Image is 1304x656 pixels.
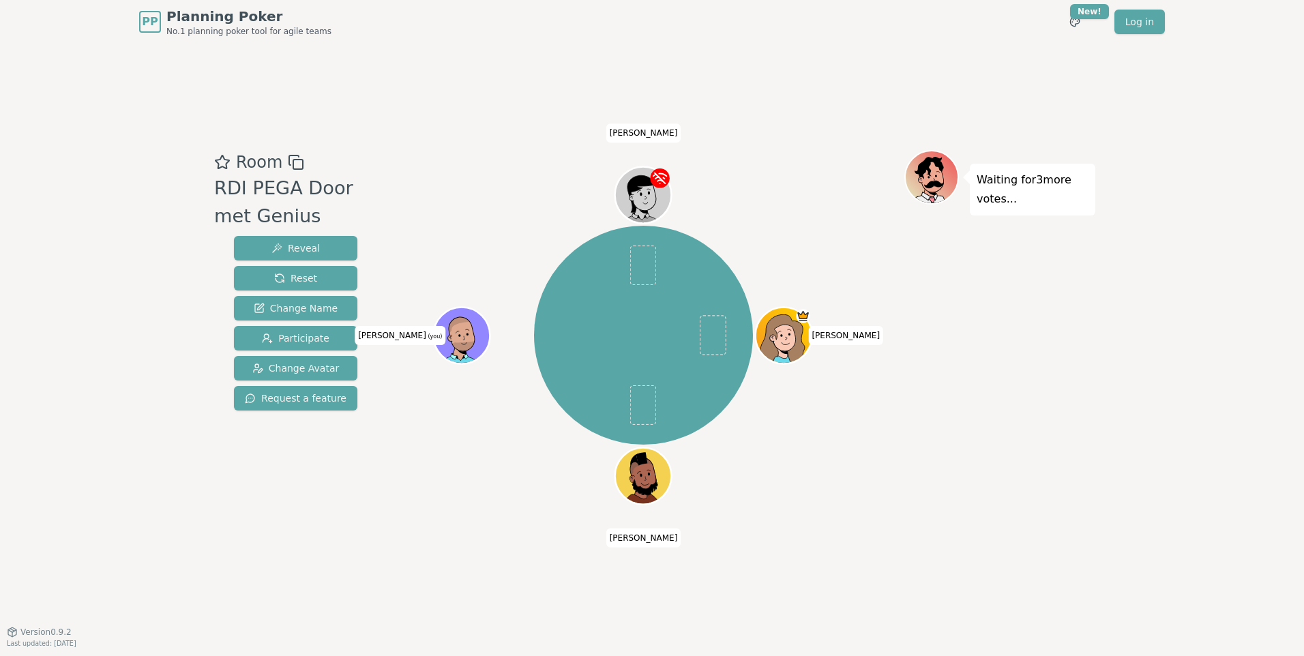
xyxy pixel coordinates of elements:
[355,326,445,345] span: Click to change your name
[606,528,681,547] span: Click to change your name
[274,271,317,285] span: Reset
[606,123,681,143] span: Click to change your name
[808,326,883,345] span: Click to change your name
[1114,10,1165,34] a: Log in
[214,150,231,175] button: Add as favourite
[426,333,443,340] span: (you)
[166,7,331,26] span: Planning Poker
[436,309,489,362] button: Click to change your avatar
[254,301,338,315] span: Change Name
[1070,4,1109,19] div: New!
[234,326,357,351] button: Participate
[1063,10,1087,34] button: New!
[234,386,357,411] button: Request a feature
[236,150,282,175] span: Room
[7,640,76,647] span: Last updated: [DATE]
[142,14,158,30] span: PP
[7,627,72,638] button: Version0.9.2
[234,266,357,290] button: Reset
[234,296,357,320] button: Change Name
[234,236,357,260] button: Reveal
[797,309,811,323] span: Jenny is the host
[214,175,383,230] div: RDI PEGA Door met Genius
[977,170,1088,209] p: Waiting for 3 more votes...
[262,331,329,345] span: Participate
[245,391,346,405] span: Request a feature
[20,627,72,638] span: Version 0.9.2
[139,7,331,37] a: PPPlanning PokerNo.1 planning poker tool for agile teams
[234,356,357,381] button: Change Avatar
[166,26,331,37] span: No.1 planning poker tool for agile teams
[271,241,320,255] span: Reveal
[252,361,340,375] span: Change Avatar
